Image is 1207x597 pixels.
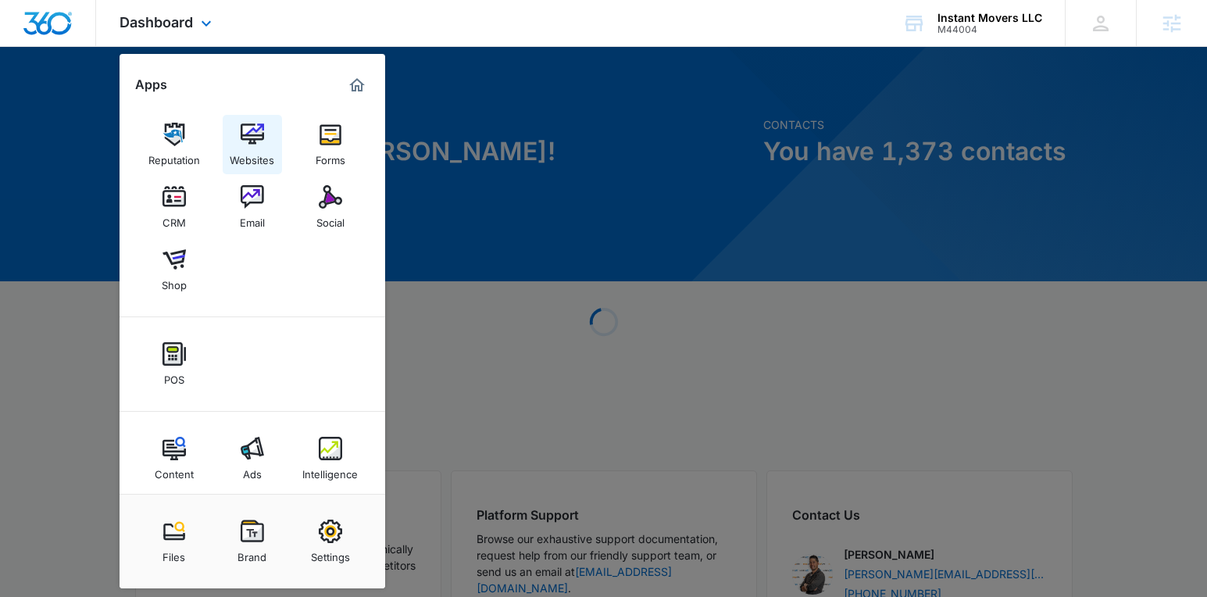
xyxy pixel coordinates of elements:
div: Content [155,460,194,481]
a: Files [145,512,204,571]
div: POS [164,366,184,386]
div: Reputation [148,146,200,166]
a: Websites [223,115,282,174]
a: Content [145,429,204,488]
div: Brand [237,543,266,563]
a: Settings [301,512,360,571]
div: Settings [311,543,350,563]
div: Files [162,543,185,563]
div: account id [937,24,1042,35]
div: CRM [162,209,186,229]
h2: Apps [135,77,167,92]
a: POS [145,334,204,394]
a: Reputation [145,115,204,174]
div: Intelligence [302,460,358,481]
a: Marketing 360® Dashboard [345,73,370,98]
div: Websites [230,146,274,166]
div: Social [316,209,345,229]
div: Email [240,209,265,229]
a: Intelligence [301,429,360,488]
div: Ads [243,460,262,481]
a: Forms [301,115,360,174]
a: Brand [223,512,282,571]
span: Dashboard [120,14,193,30]
a: Ads [223,429,282,488]
div: account name [937,12,1042,24]
a: Shop [145,240,204,299]
a: CRM [145,177,204,237]
div: Forms [316,146,345,166]
div: Shop [162,271,187,291]
a: Social [301,177,360,237]
a: Email [223,177,282,237]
